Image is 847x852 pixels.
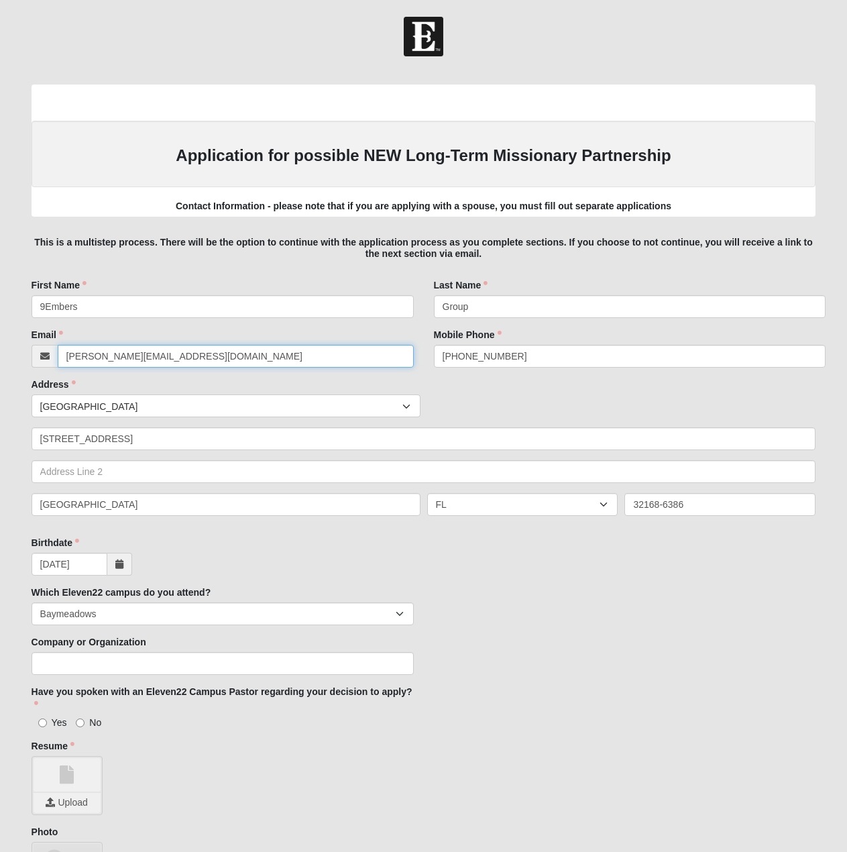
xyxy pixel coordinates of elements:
[89,717,101,728] span: No
[45,146,803,166] h3: Application for possible NEW Long-Term Missionary Partnership
[32,201,816,212] h5: Contact Information - please note that if you are applying with a spouse, you must fill out separ...
[38,718,47,727] input: Yes
[32,237,816,260] h5: This is a multistep process. There will be the option to continue with the application process as...
[32,460,816,483] input: Address Line 2
[624,493,815,516] input: Zip
[32,635,146,649] label: Company or Organization
[32,427,816,450] input: Address Line 1
[32,536,79,549] label: Birthdate
[32,586,211,599] label: Which Eleven22 campus do you attend?
[32,739,74,753] label: Resume
[404,17,443,56] img: Church of Eleven22 Logo
[32,493,420,516] input: City
[32,328,63,341] label: Email
[52,717,67,728] span: Yes
[32,825,58,839] label: Photo
[434,278,488,292] label: Last Name
[32,378,76,391] label: Address
[32,278,87,292] label: First Name
[32,685,414,712] label: Have you spoken with an Eleven22 Campus Pastor regarding your decision to apply?
[40,395,402,418] span: [GEOGRAPHIC_DATA]
[76,718,84,727] input: No
[434,328,502,341] label: Mobile Phone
